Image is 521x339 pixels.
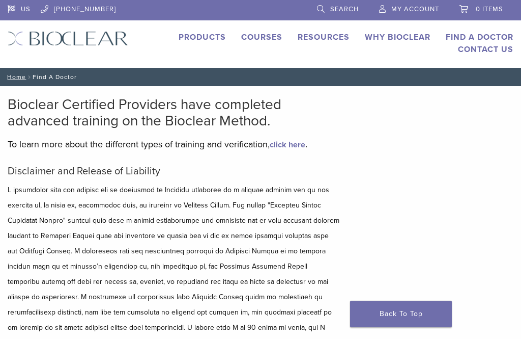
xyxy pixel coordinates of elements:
a: Find A Doctor [446,32,513,42]
h5: Disclaimer and Release of Liability [8,165,340,177]
a: click here [270,140,305,150]
a: Back To Top [350,301,452,327]
span: My Account [391,5,439,13]
a: Products [179,32,226,42]
img: Bioclear [8,31,128,46]
a: Home [4,73,26,81]
p: To learn more about the different types of training and verification, . [8,137,340,152]
span: / [26,74,33,80]
a: Why Bioclear [365,32,430,42]
span: 0 items [476,5,503,13]
a: Contact Us [458,44,513,55]
span: Search [330,5,359,13]
a: Courses [241,32,282,42]
h2: Bioclear Certified Providers have completed advanced training on the Bioclear Method. [8,96,340,129]
a: Resources [298,32,350,42]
